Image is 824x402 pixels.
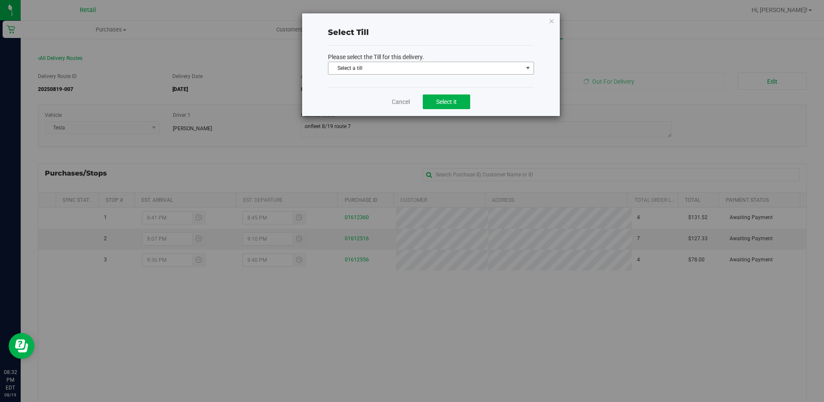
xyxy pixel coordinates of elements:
[392,97,410,106] a: Cancel
[522,62,533,74] span: select
[436,98,457,105] span: Select it
[328,28,369,37] span: Select Till
[9,333,34,359] iframe: Resource center
[423,94,470,109] button: Select it
[328,62,523,74] span: Select a till
[328,53,534,62] p: Please select the Till for this delivery.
